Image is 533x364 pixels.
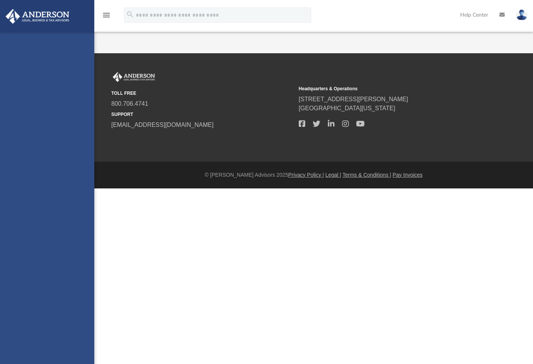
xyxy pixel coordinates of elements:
a: [EMAIL_ADDRESS][DOMAIN_NAME] [111,122,214,128]
i: search [126,10,134,19]
small: SUPPORT [111,111,293,118]
a: Pay Invoices [393,172,422,178]
a: Privacy Policy | [288,172,324,178]
a: [STREET_ADDRESS][PERSON_NAME] [299,96,408,102]
img: Anderson Advisors Platinum Portal [111,72,157,82]
img: User Pic [516,9,527,20]
div: © [PERSON_NAME] Advisors 2025 [94,171,533,179]
small: Headquarters & Operations [299,85,481,92]
img: Anderson Advisors Platinum Portal [3,9,72,24]
i: menu [102,11,111,20]
a: Legal | [326,172,341,178]
a: Terms & Conditions | [343,172,391,178]
a: 800.706.4741 [111,100,148,107]
a: menu [102,14,111,20]
a: [GEOGRAPHIC_DATA][US_STATE] [299,105,395,111]
small: TOLL FREE [111,90,293,97]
